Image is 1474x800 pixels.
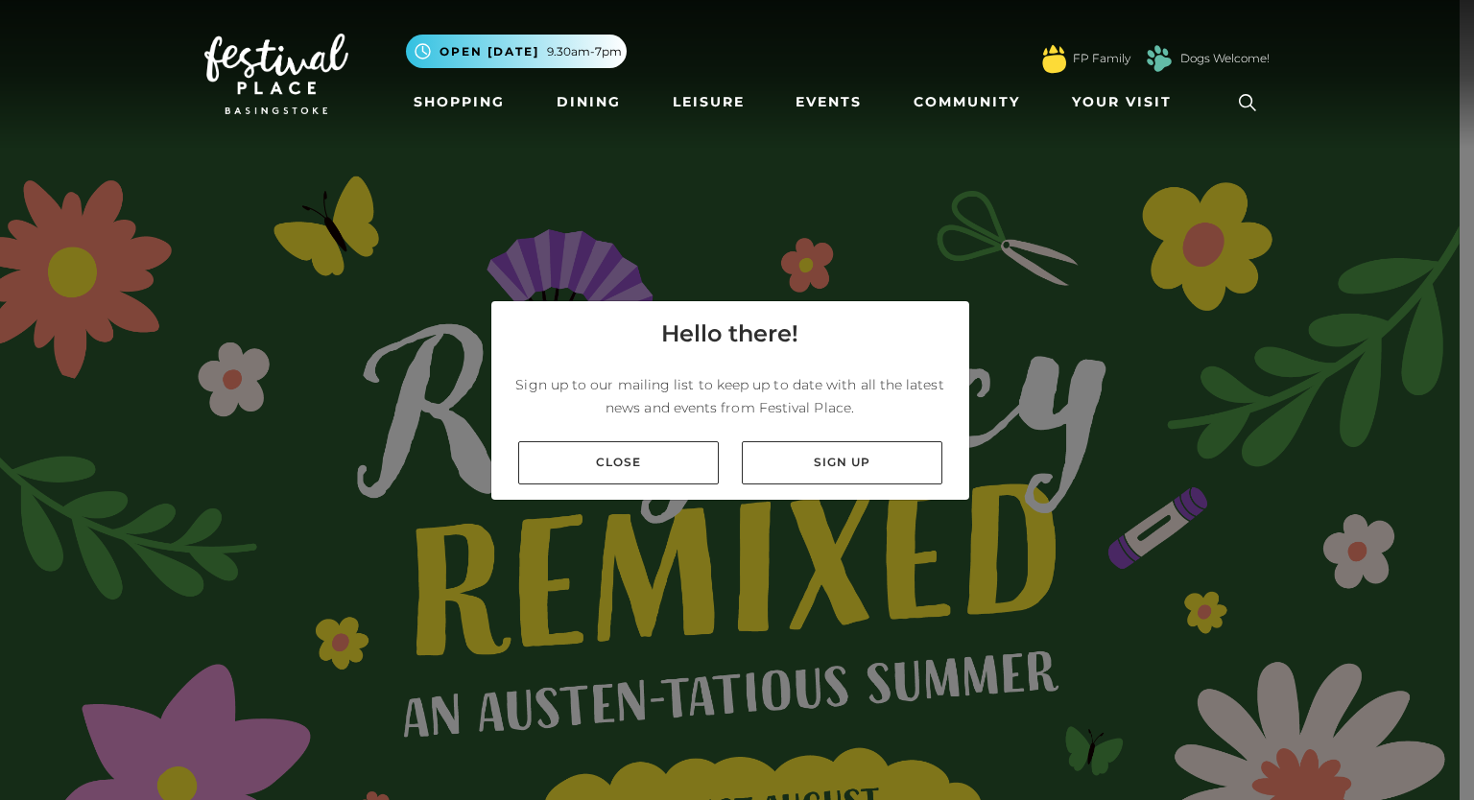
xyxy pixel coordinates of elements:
[788,84,869,120] a: Events
[906,84,1028,120] a: Community
[518,441,719,484] a: Close
[507,373,954,419] p: Sign up to our mailing list to keep up to date with all the latest news and events from Festival ...
[406,35,627,68] button: Open [DATE] 9.30am-7pm
[1072,92,1172,112] span: Your Visit
[1180,50,1270,67] a: Dogs Welcome!
[406,84,512,120] a: Shopping
[665,84,752,120] a: Leisure
[440,43,539,60] span: Open [DATE]
[661,317,798,351] h4: Hello there!
[1073,50,1130,67] a: FP Family
[549,84,629,120] a: Dining
[742,441,942,484] a: Sign up
[1064,84,1189,120] a: Your Visit
[204,34,348,114] img: Festival Place Logo
[547,43,622,60] span: 9.30am-7pm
